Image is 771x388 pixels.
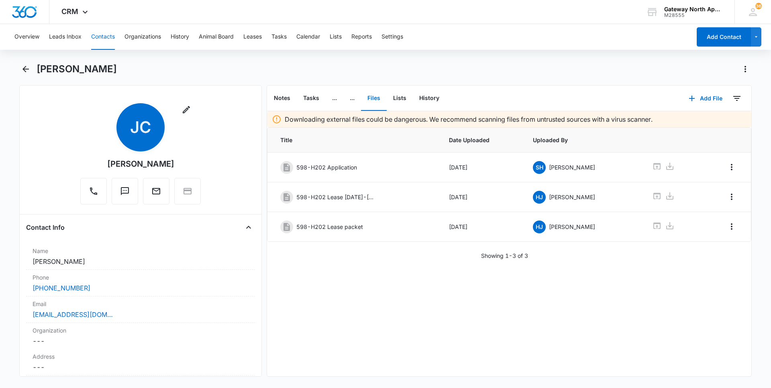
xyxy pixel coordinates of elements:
[361,86,387,111] button: Files
[26,243,255,270] div: Name[PERSON_NAME]
[755,3,762,9] div: notifications count
[33,336,249,346] dd: ---
[285,114,653,124] p: Downloading external files could be dangerous. We recommend scanning files from untrusted sources...
[549,163,595,172] p: [PERSON_NAME]
[296,193,377,201] p: 598-H202 Lease [DATE]-[DATE]
[296,163,357,172] p: 598-H202 Application
[116,103,165,151] span: JC
[280,136,430,144] span: Title
[26,296,255,323] div: Email[EMAIL_ADDRESS][DOMAIN_NAME]
[143,178,169,204] button: Email
[26,223,65,232] h4: Contact Info
[481,251,528,260] p: Showing 1-3 of 3
[439,182,524,212] td: [DATE]
[739,63,752,76] button: Actions
[80,178,107,204] button: Call
[37,63,117,75] h1: [PERSON_NAME]
[381,24,403,50] button: Settings
[26,270,255,296] div: Phone[PHONE_NUMBER]
[730,92,743,105] button: Filters
[33,283,90,293] a: [PHONE_NUMBER]
[533,136,633,144] span: Uploaded By
[33,352,249,361] label: Address
[143,190,169,197] a: Email
[439,212,524,242] td: [DATE]
[14,24,39,50] button: Overview
[533,191,546,204] span: HJ
[80,190,107,197] a: Call
[26,349,255,376] div: Address---
[19,63,32,76] button: Back
[549,223,595,231] p: [PERSON_NAME]
[26,323,255,349] div: Organization---
[330,24,342,50] button: Lists
[33,362,249,372] dd: ---
[297,86,326,111] button: Tasks
[91,24,115,50] button: Contacts
[326,86,343,111] button: ...
[549,193,595,201] p: [PERSON_NAME]
[171,24,189,50] button: History
[533,221,546,233] span: HJ
[664,6,723,12] div: account name
[296,24,320,50] button: Calendar
[124,24,161,50] button: Organizations
[33,257,249,266] dd: [PERSON_NAME]
[533,161,546,174] span: SH
[112,178,138,204] button: Text
[681,89,730,108] button: Add File
[242,221,255,234] button: Close
[243,24,262,50] button: Leases
[296,223,363,231] p: 598-H202 Lease packet
[413,86,446,111] button: History
[725,220,738,233] button: Overflow Menu
[439,153,524,182] td: [DATE]
[449,136,514,144] span: Date Uploaded
[107,158,174,170] div: [PERSON_NAME]
[33,300,249,308] label: Email
[112,190,138,197] a: Text
[725,161,738,174] button: Overflow Menu
[267,86,297,111] button: Notes
[33,326,249,335] label: Organization
[343,86,361,111] button: ...
[33,247,249,255] label: Name
[271,24,287,50] button: Tasks
[755,3,762,9] span: 36
[664,12,723,18] div: account id
[33,310,113,319] a: [EMAIL_ADDRESS][DOMAIN_NAME]
[61,7,78,16] span: CRM
[697,27,751,47] button: Add Contact
[33,273,249,282] label: Phone
[387,86,413,111] button: Lists
[199,24,234,50] button: Animal Board
[725,190,738,203] button: Overflow Menu
[49,24,82,50] button: Leads Inbox
[351,24,372,50] button: Reports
